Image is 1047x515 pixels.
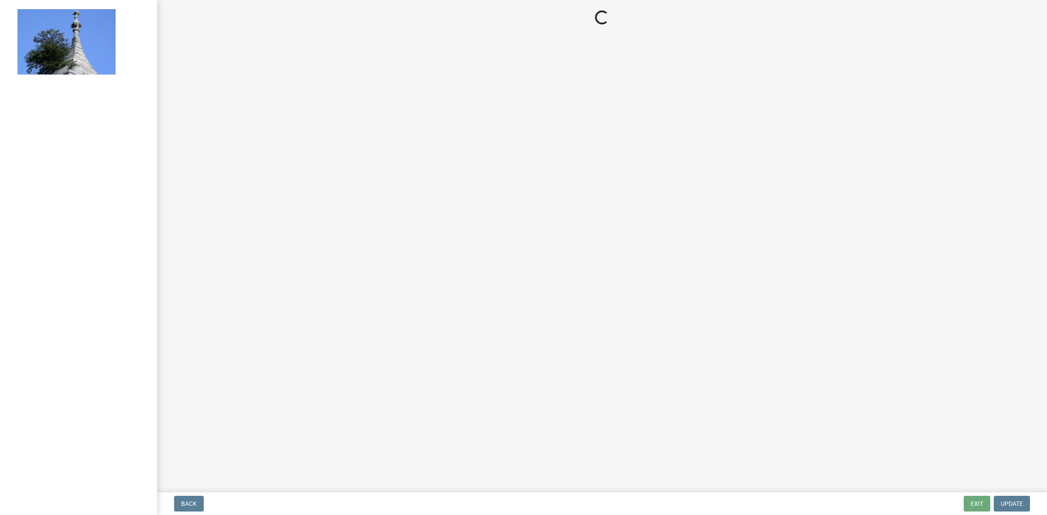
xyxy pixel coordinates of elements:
span: Update [1001,500,1023,507]
span: Back [181,500,197,507]
button: Back [174,496,204,512]
button: Exit [964,496,990,512]
img: Decatur County, Indiana [17,9,116,75]
button: Update [994,496,1030,512]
